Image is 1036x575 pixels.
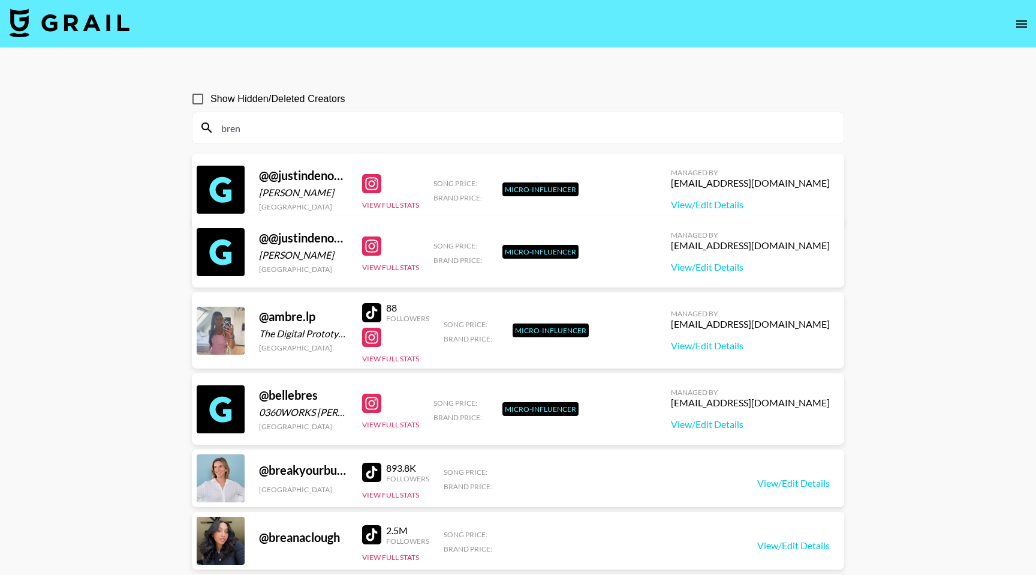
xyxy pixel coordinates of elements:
[362,553,419,562] button: View Full Stats
[502,245,579,259] div: Micro-Influencer
[259,328,348,340] div: The Digital Prototype
[671,168,830,177] div: Managed By
[210,92,345,106] span: Show Hidden/Deleted Creators
[386,525,429,537] div: 2.5M
[444,334,492,343] span: Brand Price:
[671,397,830,409] div: [EMAIL_ADDRESS][DOMAIN_NAME]
[513,324,589,337] div: Micro-Influencer
[433,413,482,422] span: Brand Price:
[433,256,482,265] span: Brand Price:
[444,468,487,477] span: Song Price:
[671,318,830,330] div: [EMAIL_ADDRESS][DOMAIN_NAME]
[671,199,830,211] a: View/Edit Details
[671,388,830,397] div: Managed By
[259,388,348,403] div: @ bellebres
[433,193,482,202] span: Brand Price:
[259,249,348,261] div: [PERSON_NAME]
[671,340,830,352] a: View/Edit Details
[386,314,429,323] div: Followers
[386,537,429,546] div: Followers
[433,399,477,408] span: Song Price:
[444,544,492,553] span: Brand Price:
[259,485,348,494] div: [GEOGRAPHIC_DATA]
[433,241,477,250] span: Song Price:
[259,202,348,211] div: [GEOGRAPHIC_DATA]
[362,490,419,499] button: View Full Stats
[259,343,348,352] div: [GEOGRAPHIC_DATA]
[362,354,419,363] button: View Full Stats
[259,463,348,478] div: @ breakyourbudget
[444,320,487,329] span: Song Price:
[362,200,419,209] button: View Full Stats
[671,230,830,239] div: Managed By
[259,265,348,274] div: [GEOGRAPHIC_DATA]
[259,230,348,245] div: @ @justindenobregaa
[259,422,348,431] div: [GEOGRAPHIC_DATA]
[671,177,830,189] div: [EMAIL_ADDRESS][DOMAIN_NAME]
[259,168,348,183] div: @ @justindenobregaa
[757,540,830,552] a: View/Edit Details
[362,263,419,272] button: View Full Stats
[671,418,830,430] a: View/Edit Details
[757,477,830,489] a: View/Edit Details
[671,309,830,318] div: Managed By
[386,302,429,314] div: 88
[10,8,129,37] img: Grail Talent
[1010,12,1034,36] button: open drawer
[444,482,492,491] span: Brand Price:
[671,261,830,273] a: View/Edit Details
[362,420,419,429] button: View Full Stats
[502,182,579,196] div: Micro-Influencer
[502,402,579,416] div: Micro-Influencer
[444,530,487,539] span: Song Price:
[259,406,348,418] div: 0360WORKS [PERSON_NAME], [PERSON_NAME] & [PERSON_NAME] GbR
[214,118,836,137] input: Search by User Name
[259,309,348,324] div: @ ambre.lp
[259,187,348,199] div: [PERSON_NAME]
[386,462,429,474] div: 893.8K
[671,239,830,251] div: [EMAIL_ADDRESS][DOMAIN_NAME]
[259,530,348,545] div: @ breanaclough
[386,474,429,483] div: Followers
[433,179,477,188] span: Song Price:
